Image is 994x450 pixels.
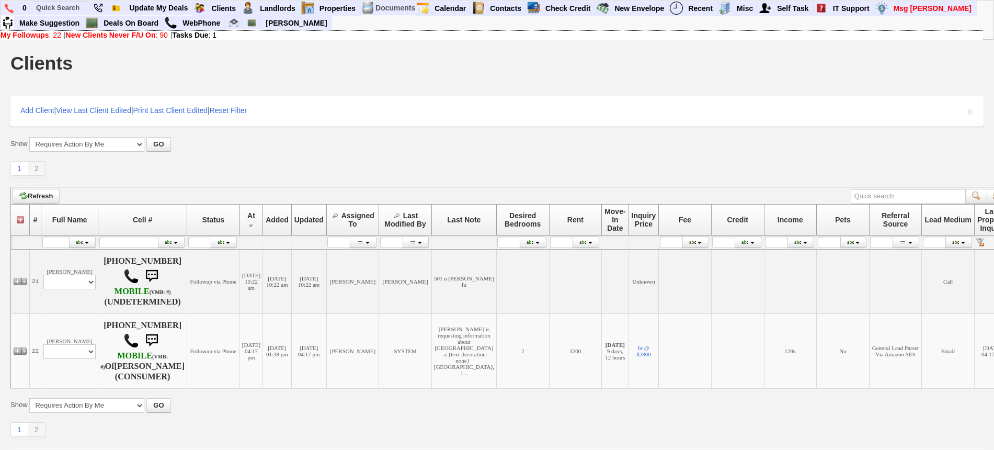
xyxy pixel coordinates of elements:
[326,249,379,313] td: [PERSON_NAME]
[210,106,247,115] a: Reset Filter
[375,1,416,15] td: Documents
[773,2,813,15] a: Self Task
[56,106,131,115] a: View Last Client Edited
[889,2,976,15] a: Msg [PERSON_NAME]
[815,2,828,15] img: help2.png
[291,249,326,313] td: [DATE] 10:22 am
[291,313,326,388] td: [DATE] 04:17 pm
[10,54,73,73] h1: Clients
[379,249,432,313] td: [PERSON_NAME]
[10,422,28,437] a: 1
[632,211,656,228] span: Inquiry Price
[922,249,975,313] td: Call
[1,31,61,39] a: My Followups: 22
[30,204,41,235] th: #
[759,2,772,15] img: myadd.png
[684,2,717,15] a: Recent
[764,313,817,388] td: 129k
[851,189,966,204] input: Quick search
[718,2,732,15] img: officebldg.png
[146,137,170,152] button: GO
[28,161,45,176] a: 2
[239,249,262,313] td: [DATE] 10:22 am
[496,313,549,388] td: 2
[207,2,241,15] a: Clients
[239,313,262,388] td: [DATE] 04:17 pm
[266,216,289,224] span: Added
[125,1,192,15] a: Update My Deals
[416,2,429,15] img: appt_icon.png
[30,249,41,313] td: 21
[602,313,629,388] td: 9 days, 12 hours
[28,422,45,437] a: 2
[1,31,49,39] b: My Followups
[10,96,984,127] div: | | |
[85,16,98,29] img: chalkboard.png
[361,2,374,15] img: docs.png
[301,2,314,15] img: properties.png
[141,330,162,351] img: sms.png
[10,161,28,176] a: 1
[247,211,255,220] span: At
[835,216,851,224] span: Pets
[230,18,238,27] img: jorge@homesweethomeproperties.com
[1,31,983,39] div: | |
[66,31,156,39] b: New Clients Never F/U On
[549,313,602,388] td: 3200
[341,211,374,228] span: Assigned To
[385,211,426,228] span: Last Modified By
[100,354,168,370] font: (VMB: #)
[629,249,659,313] td: Unknown
[817,313,870,388] td: No
[100,256,185,307] h4: [PHONE_NUMBER] (UNDETERMINED)
[924,216,971,224] span: Lead Medium
[894,4,972,13] font: Msg [PERSON_NAME]
[141,266,162,287] img: sms.png
[527,2,540,15] img: creditreport.png
[567,216,584,224] span: Rent
[829,2,874,15] a: IT Support
[604,207,625,232] span: Move-In Date
[10,139,28,149] label: Show
[133,216,152,224] span: Cell #
[326,313,379,388] td: [PERSON_NAME]
[733,2,758,15] a: Misc
[123,333,139,348] img: call.png
[52,216,87,224] span: Full Name
[256,2,300,15] a: Landlords
[173,31,217,39] a: Tasks Due: 1
[30,313,41,388] td: 22
[1,16,14,29] img: su2.jpg
[20,106,54,115] a: Add Client
[610,2,669,15] a: New Envelope
[541,2,595,15] a: Check Credit
[173,31,209,39] b: Tasks Due
[150,289,171,295] font: (VMB: #)
[596,2,609,15] img: gmoney.png
[115,287,171,296] b: AT&T Wireless
[202,216,225,224] span: Status
[778,216,803,224] span: Income
[294,216,324,224] span: Updated
[605,342,625,348] b: [DATE]
[5,4,14,13] img: phone.png
[379,313,432,388] td: SYSTEM
[111,4,120,13] img: Bookmark.png
[875,2,888,15] img: money.png
[679,216,691,224] span: Fee
[187,313,240,388] td: Followup via Phone
[123,268,139,284] img: call.png
[66,31,168,39] a: New Clients Never F/U On: 90
[505,211,541,228] span: Desired Bedrooms
[41,313,98,388] td: [PERSON_NAME]
[133,106,208,115] a: Print Last Client Edited
[670,2,683,15] img: recent.png
[41,249,98,313] td: [PERSON_NAME]
[32,1,89,14] input: Quick Search
[431,313,496,388] td: [PERSON_NAME] is requesting information about [GEOGRAPHIC_DATA] - a {text-decoration: none} [GEOG...
[315,2,360,15] a: Properties
[13,189,60,204] a: Refresh
[193,2,206,15] img: clients.png
[242,2,255,15] img: landlord.png
[247,18,256,27] img: chalkboard.png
